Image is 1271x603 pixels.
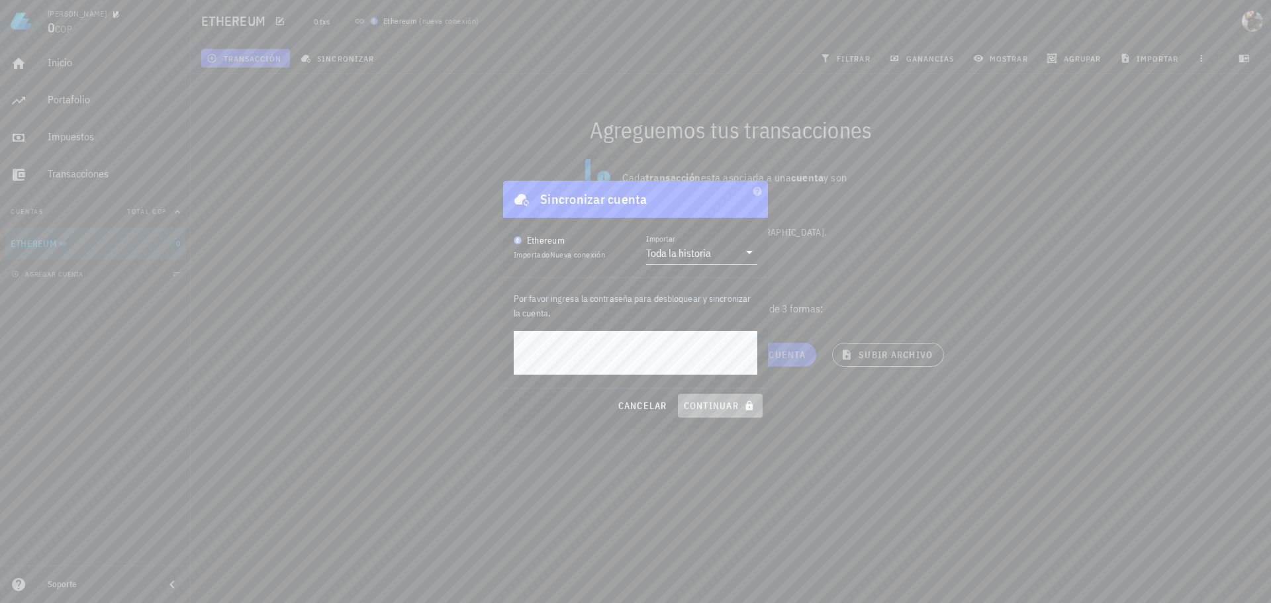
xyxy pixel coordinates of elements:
img: eth.svg [514,236,522,244]
p: Por favor ingresa la contraseña para desbloquear y sincronizar la cuenta. [514,291,757,320]
div: Toda la historia [646,246,711,259]
span: cancelar [617,400,667,412]
label: Importar [646,234,675,244]
span: Importado [514,250,605,259]
span: continuar [683,400,757,412]
button: cancelar [612,394,672,418]
button: continuar [678,394,763,418]
div: Ethereum [527,234,565,247]
div: ImportarToda la historia [646,242,757,264]
div: Sincronizar cuenta [540,189,647,210]
span: Nueva conexión [550,250,606,259]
